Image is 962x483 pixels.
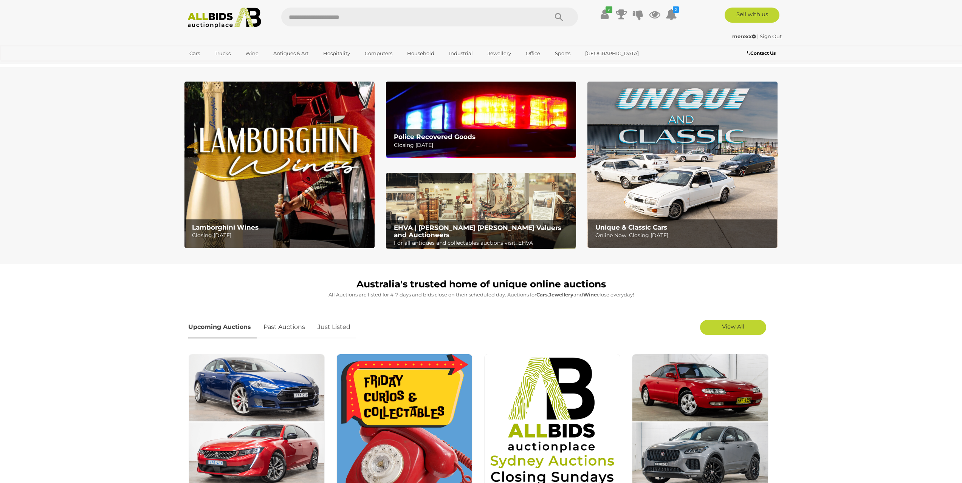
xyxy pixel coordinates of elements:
[184,47,205,60] a: Cars
[580,47,644,60] a: [GEOGRAPHIC_DATA]
[757,33,759,39] span: |
[599,8,610,21] a: ✔
[184,82,375,248] a: Lamborghini Wines Lamborghini Wines Closing [DATE]
[386,82,576,157] img: Police Recovered Goods
[673,6,679,13] i: 2
[700,320,766,335] a: View All
[386,173,576,249] a: EHVA | Evans Hastings Valuers and Auctioneers EHVA | [PERSON_NAME] [PERSON_NAME] Valuers and Auct...
[732,33,757,39] a: merexx
[192,231,370,240] p: Closing [DATE]
[540,8,578,26] button: Search
[606,6,612,13] i: ✔
[268,47,313,60] a: Antiques & Art
[722,323,744,330] span: View All
[386,82,576,157] a: Police Recovered Goods Police Recovered Goods Closing [DATE]
[747,49,778,57] a: Contact Us
[312,316,356,338] a: Just Listed
[666,8,677,21] a: 2
[595,231,773,240] p: Online Now, Closing [DATE]
[725,8,779,23] a: Sell with us
[188,290,774,299] p: All Auctions are listed for 4-7 days and bids close on their scheduled day. Auctions for , and cl...
[258,316,311,338] a: Past Auctions
[184,82,375,248] img: Lamborghini Wines
[394,238,572,248] p: For all antiques and collectables auctions visit: EHVA
[536,292,548,298] strong: Cars
[747,50,776,56] b: Contact Us
[360,47,397,60] a: Computers
[760,33,782,39] a: Sign Out
[550,47,575,60] a: Sports
[210,47,235,60] a: Trucks
[192,224,259,231] b: Lamborghini Wines
[394,133,476,140] b: Police Recovered Goods
[318,47,355,60] a: Hospitality
[394,224,561,239] b: EHVA | [PERSON_NAME] [PERSON_NAME] Valuers and Auctioneers
[587,82,778,248] img: Unique & Classic Cars
[188,316,257,338] a: Upcoming Auctions
[595,224,667,231] b: Unique & Classic Cars
[583,292,597,298] strong: Wine
[549,292,573,298] strong: Jewellery
[386,173,576,249] img: EHVA | Evans Hastings Valuers and Auctioneers
[587,82,778,248] a: Unique & Classic Cars Unique & Classic Cars Online Now, Closing [DATE]
[240,47,263,60] a: Wine
[188,279,774,290] h1: Australia's trusted home of unique online auctions
[183,8,265,28] img: Allbids.com.au
[732,33,756,39] strong: merexx
[394,140,572,150] p: Closing [DATE]
[402,47,439,60] a: Household
[483,47,516,60] a: Jewellery
[444,47,478,60] a: Industrial
[521,47,545,60] a: Office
